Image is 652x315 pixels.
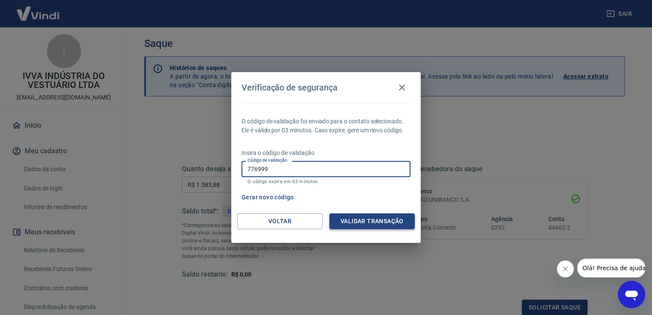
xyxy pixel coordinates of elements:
[242,117,410,135] p: O código de validação foi enviado para o contato selecionado. Ele é válido por 03 minutos. Caso e...
[238,190,297,205] button: Gerar novo código
[5,6,72,13] span: Olá! Precisa de ajuda?
[618,281,645,308] iframe: Botão para abrir a janela de mensagens
[329,213,415,229] button: Validar transação
[247,157,287,163] label: Código de validação
[247,179,405,184] p: O código expira em 03 minutos.
[237,213,323,229] button: Voltar
[577,259,645,277] iframe: Mensagem da empresa
[557,260,574,277] iframe: Fechar mensagem
[242,82,338,93] h4: Verificação de segurança
[242,149,410,157] p: Insira o código de validação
